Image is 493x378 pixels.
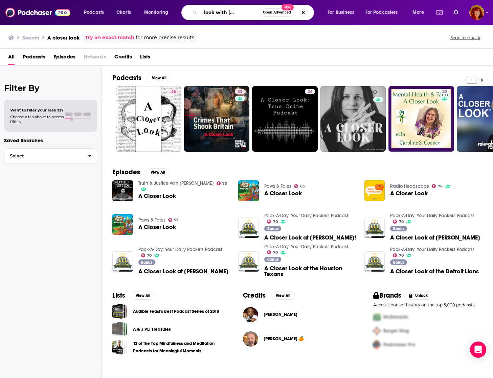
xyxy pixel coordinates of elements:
a: Charts [112,7,135,18]
img: A Closer Look [112,214,133,235]
a: Issa Wurie [264,312,297,317]
a: A & J PEI Treasures [133,326,171,333]
span: 70 [273,251,278,254]
a: 33 [235,89,245,94]
span: Choose a tab above to access filters. [10,115,64,124]
span: Bonus [141,260,152,264]
a: 63 [294,184,305,188]
img: User Profile [469,5,484,20]
a: Pack-A-Day: Your Daily Packers Podcast [138,247,222,252]
a: A Closer Look [390,191,428,196]
img: First Pro Logo [371,310,383,324]
span: A Closer Look at [PERSON_NAME] [138,269,228,274]
button: Chris Roberts.🍊Chris Roberts.🍊 [243,328,352,350]
img: A Closer Look at the Detroit Lions [364,251,385,272]
a: Show notifications dropdown [451,7,461,18]
span: 75 [222,182,227,185]
a: A Closer Look at Barryn Sorrell [112,251,133,272]
img: Chris Roberts.🍊 [243,331,258,347]
a: 33 [184,86,250,152]
a: 76 [432,184,443,188]
span: Lists [140,51,150,65]
span: Bonus [267,227,278,231]
a: A Closer Look at Savion Williams! [264,235,356,241]
a: A Closer Look [138,224,176,230]
a: A Closer Look [364,180,385,201]
span: A Closer Look at [PERSON_NAME] [390,235,480,241]
button: open menu [361,7,408,18]
a: Pack-A-Day: Your Daily Packers Podcast [264,213,348,219]
span: Select [4,154,83,158]
a: Audible Feast's Best Podcast Series of 2018 [112,304,128,319]
a: A Closer Look [238,180,259,201]
button: Open AdvancedNew [260,8,294,17]
p: Saved Searches [4,137,97,144]
span: Podcasts [23,51,45,65]
a: A Closer Look at the Detroit Lions [390,269,479,274]
img: Third Pro Logo [371,338,383,352]
a: 0 [320,86,386,152]
a: Chris Roberts.🍊 [264,336,304,342]
button: Unlock [404,292,433,300]
a: PodcastsView All [112,74,171,82]
img: A Closer Look at Savion Williams! [238,218,259,238]
span: 70 [147,254,152,257]
span: 70 [399,220,404,223]
h3: A closer look [47,34,80,41]
a: A & J PEI Treasures [112,322,128,337]
input: Search podcasts, credits, & more... [200,7,260,18]
button: Show profile menu [469,5,484,20]
span: Burger King [383,328,409,334]
span: 63 [300,185,305,188]
span: 57 [174,219,179,222]
span: Open Advanced [263,11,291,14]
span: Podchaser Pro [383,342,415,348]
span: Logged in as rpalermo [469,5,484,20]
button: Send feedback [448,35,482,41]
a: 75 [217,181,227,185]
button: Select [4,148,97,163]
a: A Closer Look at Matthew Golden [390,235,480,241]
a: Radio Headspace [390,183,429,189]
a: Try an exact match [85,34,134,42]
img: Second Pro Logo [371,324,383,338]
button: View All [131,292,155,300]
span: 46 [171,89,176,95]
a: Episodes [53,51,75,65]
img: A Closer Look at Matthew Golden [364,218,385,238]
span: for more precise results [136,34,194,42]
a: Credits [114,51,132,65]
a: 57 [168,218,179,222]
h2: Lists [112,291,125,300]
img: A Closer Look at the Houston Texans [238,251,259,272]
a: Pack-A-Day: Your Daily Packers Podcast [390,213,474,219]
span: A Closer Look [138,193,176,199]
a: 24 [252,86,318,152]
span: Bonus [393,260,404,264]
span: All [8,51,15,65]
span: More [412,8,424,17]
span: Podcasts [84,8,104,17]
h2: Brands [373,291,401,300]
a: EpisodesView All [112,168,170,176]
span: Want to filter your results? [10,108,64,112]
a: Pack-A-Day: Your Daily Packers Podcast [390,247,474,252]
span: For Podcasters [365,8,398,17]
a: 24 [305,89,315,94]
img: A Closer Look [112,180,133,201]
span: 33 [238,89,242,95]
div: Search podcasts, credits, & more... [188,5,320,20]
button: View All [145,168,170,176]
img: Podchaser - Follow, Share and Rate Podcasts [5,6,70,19]
a: Paws & Tales [264,183,291,189]
button: open menu [408,7,432,18]
a: A Closer Look [264,191,302,196]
